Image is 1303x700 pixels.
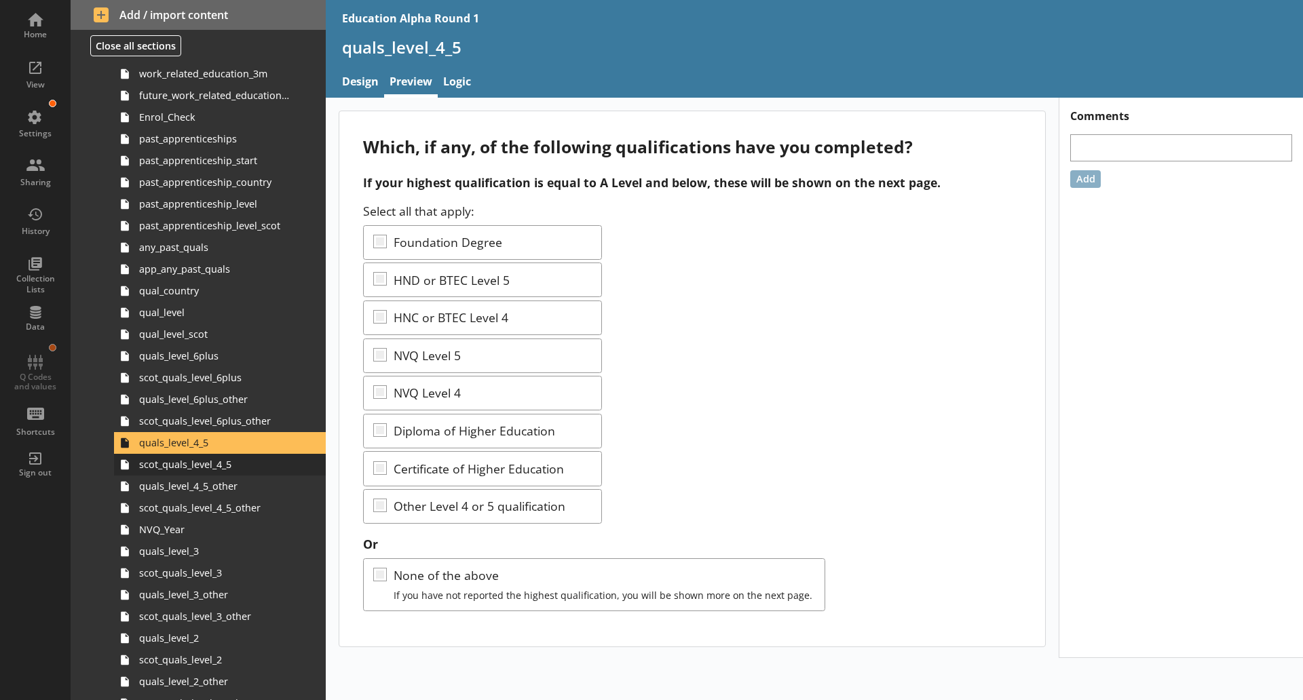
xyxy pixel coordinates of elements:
a: quals_level_2_other [114,671,326,693]
a: Enrol_Check [114,106,326,128]
a: scot_quals_level_4_5 [114,454,326,475]
div: Shortcuts [12,427,59,437]
a: scot_quals_level_6plus_other [114,410,326,432]
span: scot_quals_level_6plus [139,371,290,384]
span: Enrol_Check [139,111,290,123]
span: past_apprenticeship_level [139,197,290,210]
span: past_apprenticeships [139,132,290,145]
a: past_apprenticeship_country [114,172,326,193]
a: any_past_quals [114,237,326,258]
span: scot_quals_level_3 [139,566,290,579]
a: qual_level [114,302,326,324]
a: quals_level_6plus [114,345,326,367]
span: app_any_past_quals [139,262,290,275]
span: past_apprenticeship_start [139,154,290,167]
div: Collection Lists [12,273,59,294]
strong: If your highest qualification is equal to A Level and below, these will be shown on the next page. [363,174,941,191]
span: scot_quals_level_2 [139,653,290,666]
div: Home [12,29,59,40]
div: History [12,226,59,237]
div: View [12,79,59,90]
span: quals_level_4_5_other [139,480,290,492]
a: past_apprenticeship_start [114,150,326,172]
div: Sharing [12,177,59,188]
span: NVQ_Year [139,523,290,536]
a: app_any_past_quals [114,258,326,280]
a: qual_level_scot [114,324,326,345]
a: Design [337,69,384,98]
a: quals_level_4_5 [114,432,326,454]
a: past_apprenticeship_level_scot [114,215,326,237]
a: scot_quals_level_6plus [114,367,326,389]
a: scot_quals_level_2 [114,649,326,671]
span: qual_level_scot [139,328,290,341]
span: Add / import content [94,7,303,22]
div: Settings [12,128,59,139]
a: work_related_education_3m [114,63,326,85]
span: work_related_education_3m [139,67,290,80]
a: scot_quals_level_3_other [114,606,326,627]
div: Sign out [12,467,59,478]
span: quals_level_2_other [139,675,290,688]
span: past_apprenticeship_country [139,176,290,189]
button: Close all sections [90,35,181,56]
h1: quals_level_4_5 [342,37,1287,58]
span: quals_level_2 [139,631,290,644]
span: quals_level_3_other [139,588,290,601]
span: qual_level [139,306,290,319]
span: quals_level_3 [139,545,290,558]
a: quals_level_6plus_other [114,389,326,410]
div: Education Alpha Round 1 [342,11,479,26]
a: NVQ_Year [114,519,326,541]
a: scot_quals_level_4_5_other [114,497,326,519]
a: past_apprenticeships [114,128,326,150]
span: qual_country [139,284,290,297]
a: past_apprenticeship_level [114,193,326,215]
div: Which, if any, of the following qualifications have you completed? [363,136,1021,158]
span: scot_quals_level_4_5_other [139,501,290,514]
span: any_past_quals [139,241,290,254]
a: Logic [438,69,476,98]
a: quals_level_4_5_other [114,475,326,497]
span: scot_quals_level_6plus_other [139,414,290,427]
a: scot_quals_level_3 [114,562,326,584]
span: quals_level_6plus_other [139,393,290,406]
a: future_work_related_education_3m [114,85,326,106]
div: Data [12,322,59,332]
a: quals_level_3 [114,541,326,562]
span: future_work_related_education_3m [139,89,290,102]
a: quals_level_2 [114,627,326,649]
a: qual_country [114,280,326,302]
a: quals_level_3_other [114,584,326,606]
span: scot_quals_level_4_5 [139,458,290,471]
span: scot_quals_level_3_other [139,610,290,623]
a: Preview [384,69,438,98]
h1: Comments [1059,98,1303,123]
span: quals_level_6plus [139,349,290,362]
span: past_apprenticeship_level_scot [139,219,290,232]
span: quals_level_4_5 [139,436,290,449]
